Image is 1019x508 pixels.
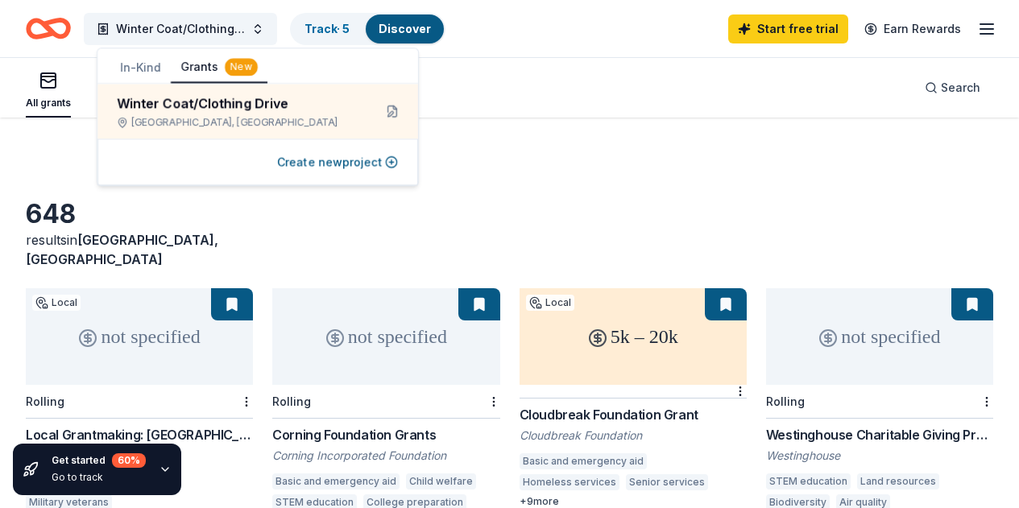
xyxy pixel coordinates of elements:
a: Earn Rewards [855,14,971,43]
button: Search [912,72,993,104]
div: Local [526,295,574,311]
div: STEM education [766,473,851,489]
div: not specified [26,288,253,385]
div: Homeless services [520,474,619,490]
div: Basic and emergency aid [520,453,647,469]
div: Rolling [26,394,64,408]
div: Basic and emergency aid [272,473,400,489]
span: [GEOGRAPHIC_DATA], [GEOGRAPHIC_DATA] [26,232,218,267]
a: Track· 5 [304,22,350,35]
div: 648 [26,198,253,230]
div: Westinghouse [766,448,993,464]
div: [GEOGRAPHIC_DATA], [GEOGRAPHIC_DATA] [117,116,360,129]
div: Child welfare [406,473,476,489]
button: Create newproject [277,152,398,171]
a: Discover [379,22,431,35]
div: not specified [766,288,993,385]
span: Search [941,78,980,97]
button: Grants [171,52,267,83]
span: in [26,232,218,267]
div: Cloudbreak Foundation Grant [520,405,747,424]
a: 5k – 20kLocalCloudbreak Foundation GrantCloudbreak FoundationBasic and emergency aidHomeless serv... [520,288,747,508]
div: Local [32,295,81,311]
div: Westinghouse Charitable Giving Program [766,425,993,444]
a: Home [26,10,71,47]
div: Rolling [272,394,311,408]
a: Start free trial [728,14,848,43]
div: results [26,230,253,269]
div: Land resources [857,473,939,489]
span: Winter Coat/Clothing Drive [116,19,245,39]
div: 5k – 20k [520,288,747,385]
div: Go to track [52,471,146,484]
div: New [225,58,258,76]
div: Corning Foundation Grants [272,425,499,444]
div: All grants [26,97,71,109]
div: Get started [52,453,146,468]
button: Track· 5Discover [290,13,445,45]
div: Cloudbreak Foundation [520,427,747,444]
div: + 9 more [520,495,747,508]
div: Rolling [766,394,805,408]
div: not specified [272,288,499,385]
div: 60 % [112,453,146,468]
div: Local Grantmaking: [GEOGRAPHIC_DATA] [26,425,253,444]
div: Corning Incorporated Foundation [272,448,499,464]
button: In-Kind [110,53,171,82]
div: Senior services [626,474,708,490]
button: All grants [26,64,71,118]
button: Winter Coat/Clothing Drive [84,13,277,45]
div: Winter Coat/Clothing Drive [117,93,360,113]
